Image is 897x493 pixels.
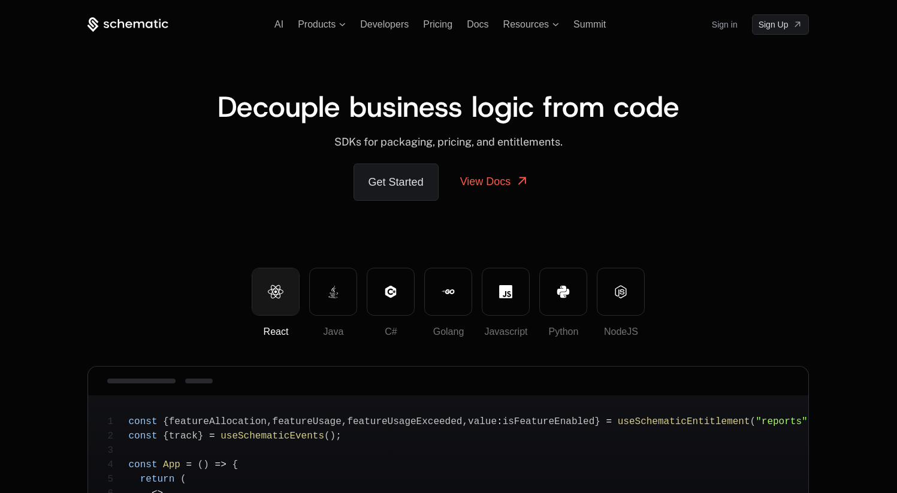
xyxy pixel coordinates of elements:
[198,431,204,441] span: }
[273,416,342,427] span: featureUsage
[425,325,472,339] div: Golang
[467,19,488,29] a: Docs
[597,268,645,316] button: NodeJS
[462,416,468,427] span: ,
[594,416,600,427] span: }
[808,416,814,427] span: )
[750,416,756,427] span: (
[274,19,283,29] a: AI
[606,416,612,427] span: =
[169,416,267,427] span: featureAllocation
[468,416,497,427] span: value
[128,459,157,470] span: const
[107,443,128,458] span: 3
[203,459,209,470] span: )
[482,325,529,339] div: Javascript
[128,431,157,441] span: const
[198,459,204,470] span: (
[180,474,186,485] span: (
[310,325,357,339] div: Java
[423,19,452,29] a: Pricing
[107,429,128,443] span: 2
[367,325,414,339] div: C#
[354,164,439,201] a: Get Started
[618,416,750,427] span: useSchematicEntitlement
[107,472,128,486] span: 5
[186,459,192,470] span: =
[759,19,789,31] span: Sign Up
[752,14,810,35] a: [object Object]
[298,19,336,30] span: Products
[218,87,679,126] span: Decouple business logic from code
[324,431,330,441] span: (
[360,19,409,29] a: Developers
[497,416,503,427] span: :
[140,474,175,485] span: return
[367,268,415,316] button: C#
[424,268,472,316] button: Golang
[347,416,462,427] span: featureUsageExceeded
[163,459,180,470] span: App
[169,431,198,441] span: track
[330,431,336,441] span: )
[232,459,238,470] span: {
[482,268,530,316] button: Javascript
[221,431,324,441] span: useSchematicEvents
[540,325,587,339] div: Python
[309,268,357,316] button: Java
[336,431,342,441] span: ;
[712,15,738,34] a: Sign in
[215,459,226,470] span: =>
[252,268,300,316] button: React
[163,416,169,427] span: {
[503,19,549,30] span: Resources
[334,135,563,148] span: SDKs for packaging, pricing, and entitlements.
[539,268,587,316] button: Python
[163,431,169,441] span: {
[267,416,273,427] span: ,
[573,19,606,29] a: Summit
[209,431,215,441] span: =
[128,416,157,427] span: const
[107,415,128,429] span: 1
[756,416,807,427] span: "reports"
[503,416,595,427] span: isFeatureEnabled
[342,416,348,427] span: ,
[597,325,644,339] div: NodeJS
[446,164,544,199] a: View Docs
[107,458,128,472] span: 4
[252,325,299,339] div: React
